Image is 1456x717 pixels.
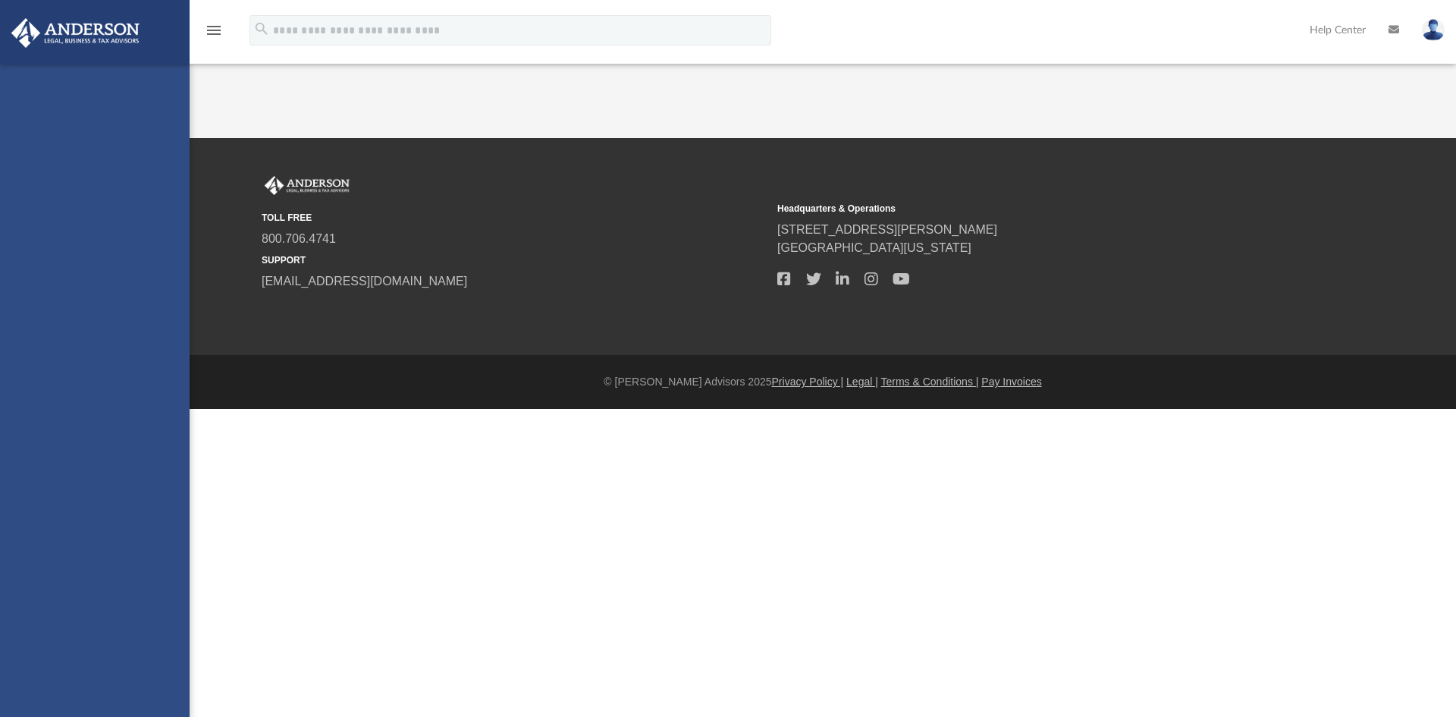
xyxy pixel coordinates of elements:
a: Terms & Conditions | [881,376,979,388]
a: Legal | [846,376,878,388]
a: [GEOGRAPHIC_DATA][US_STATE] [777,241,971,254]
a: 800.706.4741 [262,232,336,245]
small: SUPPORT [262,253,767,267]
a: [EMAIL_ADDRESS][DOMAIN_NAME] [262,275,467,288]
small: Headquarters & Operations [777,202,1282,215]
a: Privacy Policy | [772,376,844,388]
i: search [253,20,270,37]
a: Pay Invoices [981,376,1041,388]
a: menu [205,29,223,39]
i: menu [205,21,223,39]
img: Anderson Advisors Platinum Portal [262,176,353,196]
div: © [PERSON_NAME] Advisors 2025 [190,374,1456,390]
img: Anderson Advisors Platinum Portal [7,18,144,48]
small: TOLL FREE [262,211,767,225]
img: User Pic [1422,19,1445,41]
a: [STREET_ADDRESS][PERSON_NAME] [777,223,997,236]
